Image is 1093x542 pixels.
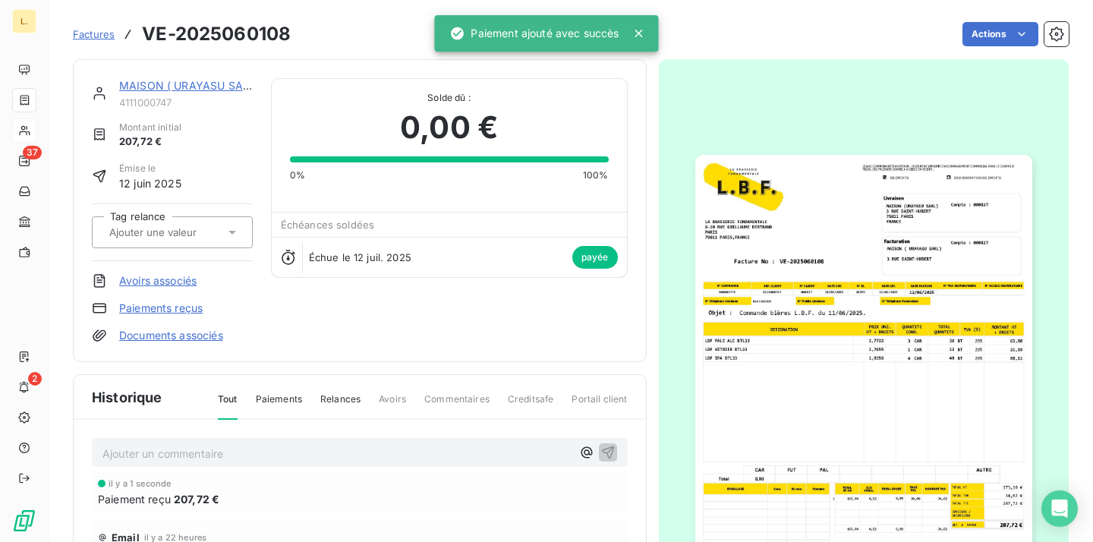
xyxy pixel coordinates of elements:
span: 0% [290,169,305,182]
a: MAISON ( URAYASU SARL) [119,79,260,92]
a: Factures [73,27,115,42]
a: Paiements reçus [119,301,203,316]
span: Historique [92,387,162,408]
h3: VE-2025060108 [142,20,291,48]
span: 4111000747 [119,96,253,109]
span: Relances [320,392,361,418]
button: Actions [962,22,1038,46]
img: Logo LeanPay [12,509,36,533]
a: Avoirs associés [119,273,197,288]
span: 2 [28,372,42,386]
span: 207,72 € [119,134,181,150]
span: Paiements [256,392,302,418]
span: 100% [583,169,609,182]
div: Paiement ajouté avec succès [449,20,619,47]
span: Tout [218,392,238,420]
span: 12 juin 2025 [119,175,181,191]
span: Émise le [119,162,181,175]
span: Échéances soldées [281,219,375,231]
span: Solde dû : [290,91,609,105]
span: Creditsafe [508,392,554,418]
span: Factures [73,28,115,40]
span: il y a 22 heures [144,533,206,542]
span: Paiement reçu [98,491,171,507]
span: payée [572,246,618,269]
span: Échue le 12 juil. 2025 [309,251,411,263]
a: Documents associés [119,328,223,343]
div: Open Intercom Messenger [1041,490,1078,527]
span: 37 [23,146,42,159]
div: L. [12,9,36,33]
span: Commentaires [424,392,490,418]
input: Ajouter une valeur [108,225,260,239]
span: Avoirs [379,392,406,418]
span: il y a 1 seconde [109,479,171,488]
span: 0,00 € [400,105,498,150]
span: Montant initial [119,121,181,134]
span: Portail client [572,392,627,418]
span: 207,72 € [174,491,219,507]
